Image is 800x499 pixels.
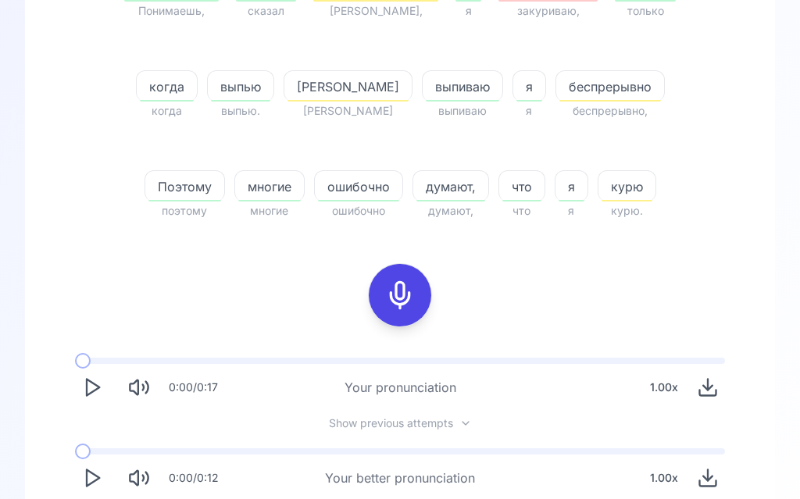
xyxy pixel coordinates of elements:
[555,71,665,102] button: беспрерывно
[284,102,412,121] span: [PERSON_NAME]
[325,469,475,488] div: Your better pronunciation
[556,78,664,97] span: беспрерывно
[691,462,725,496] button: Download audio
[498,171,545,202] button: что
[512,71,546,102] button: я
[452,2,485,21] span: я
[513,78,545,97] span: я
[207,71,274,102] button: выпью
[169,380,218,396] div: 0:00 / 0:17
[314,171,403,202] button: ошибочно
[413,178,488,197] span: думают,
[314,202,403,221] span: ошибочно
[284,78,412,97] span: [PERSON_NAME]
[309,2,442,21] span: [PERSON_NAME],
[120,2,223,21] span: Понимаешь,
[284,71,412,102] button: [PERSON_NAME]
[315,178,402,197] span: ошибочно
[611,2,680,21] span: только
[423,78,502,97] span: выпиваю
[555,202,588,221] span: я
[422,102,503,121] span: выпиваю
[316,418,484,430] button: Show previous attempts
[498,202,545,221] span: что
[145,202,225,221] span: поэтому
[644,463,684,494] div: 1.00 x
[169,471,219,487] div: 0:00 / 0:12
[691,371,725,405] button: Download audio
[122,462,156,496] button: Mute
[412,171,489,202] button: думают,
[422,71,503,102] button: выпиваю
[598,202,656,221] span: курю.
[234,171,305,202] button: многие
[145,171,225,202] button: Поэтому
[495,2,602,21] span: закуриваю,
[207,102,274,121] span: выпью.
[555,171,588,202] button: я
[145,178,224,197] span: Поэтому
[512,102,546,121] span: я
[75,371,109,405] button: Play
[137,78,197,97] span: когда
[122,371,156,405] button: Mute
[555,178,587,197] span: я
[598,178,655,197] span: курю
[412,202,489,221] span: думают,
[234,202,305,221] span: многие
[235,178,304,197] span: многие
[232,2,300,21] span: сказал
[329,416,453,432] span: Show previous attempts
[136,102,198,121] span: когда
[598,171,656,202] button: курю
[555,102,665,121] span: беспрерывно,
[644,372,684,404] div: 1.00 x
[136,71,198,102] button: когда
[345,379,456,397] div: Your pronunciation
[75,462,109,496] button: Play
[208,78,273,97] span: выпью
[499,178,545,197] span: что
